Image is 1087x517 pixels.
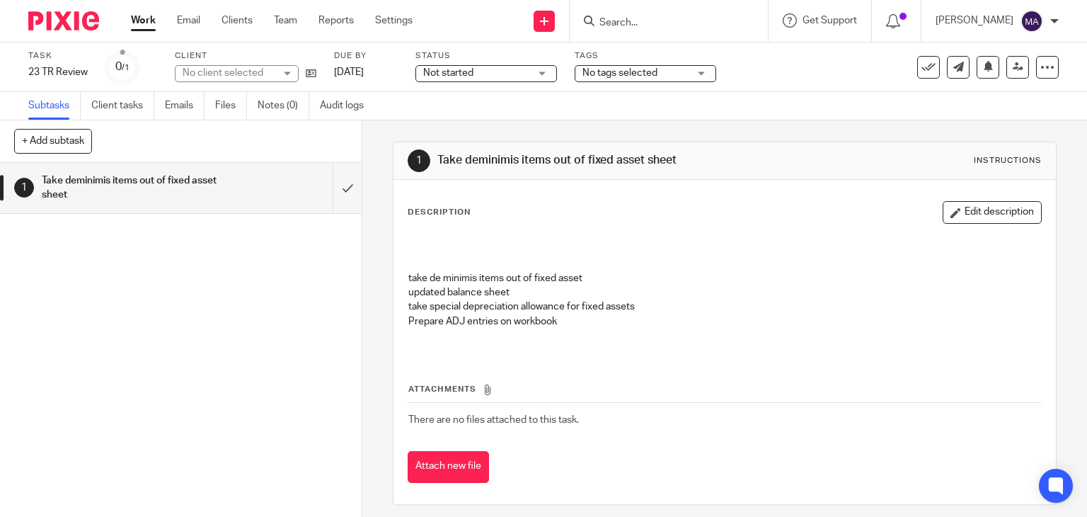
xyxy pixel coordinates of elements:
span: No tags selected [582,68,657,78]
h1: Take deminimis items out of fixed asset sheet [437,153,754,168]
small: /1 [122,64,130,72]
p: Description [408,207,471,218]
a: Subtasks [28,92,81,120]
p: updated balance sheet [408,285,1042,300]
button: + Add subtask [14,129,92,153]
input: Search [598,17,725,30]
span: Not started [423,68,473,78]
a: Files [215,92,247,120]
span: Attachments [408,385,476,393]
img: svg%3E [1020,10,1043,33]
a: Notes (0) [258,92,309,120]
div: 1 [408,149,430,172]
p: take special depreciation allowance for fixed assets [408,300,1042,314]
button: Attach new file [408,451,489,483]
p: [PERSON_NAME] [936,13,1013,28]
div: Instructions [974,155,1042,166]
span: There are no files attached to this task. [408,415,579,425]
p: Prepare ADJ entries on workbook [408,314,1042,329]
p: take de minimis items out of fixed asset [408,271,1042,285]
a: Settings [375,13,413,28]
a: Team [274,13,297,28]
h1: Take deminimis items out of fixed asset sheet [42,170,226,206]
div: 23 TR Review [28,65,88,79]
label: Task [28,50,88,62]
a: Client tasks [91,92,154,120]
span: [DATE] [334,67,364,77]
label: Tags [575,50,716,62]
label: Client [175,50,316,62]
img: Pixie [28,11,99,30]
span: Get Support [803,16,857,25]
div: No client selected [183,66,275,80]
div: 0 [115,59,130,75]
button: Edit description [943,201,1042,224]
a: Work [131,13,156,28]
a: Email [177,13,200,28]
label: Status [415,50,557,62]
a: Emails [165,92,205,120]
label: Due by [334,50,398,62]
a: Clients [222,13,253,28]
div: 1 [14,178,34,198]
a: Audit logs [320,92,374,120]
a: Reports [318,13,354,28]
